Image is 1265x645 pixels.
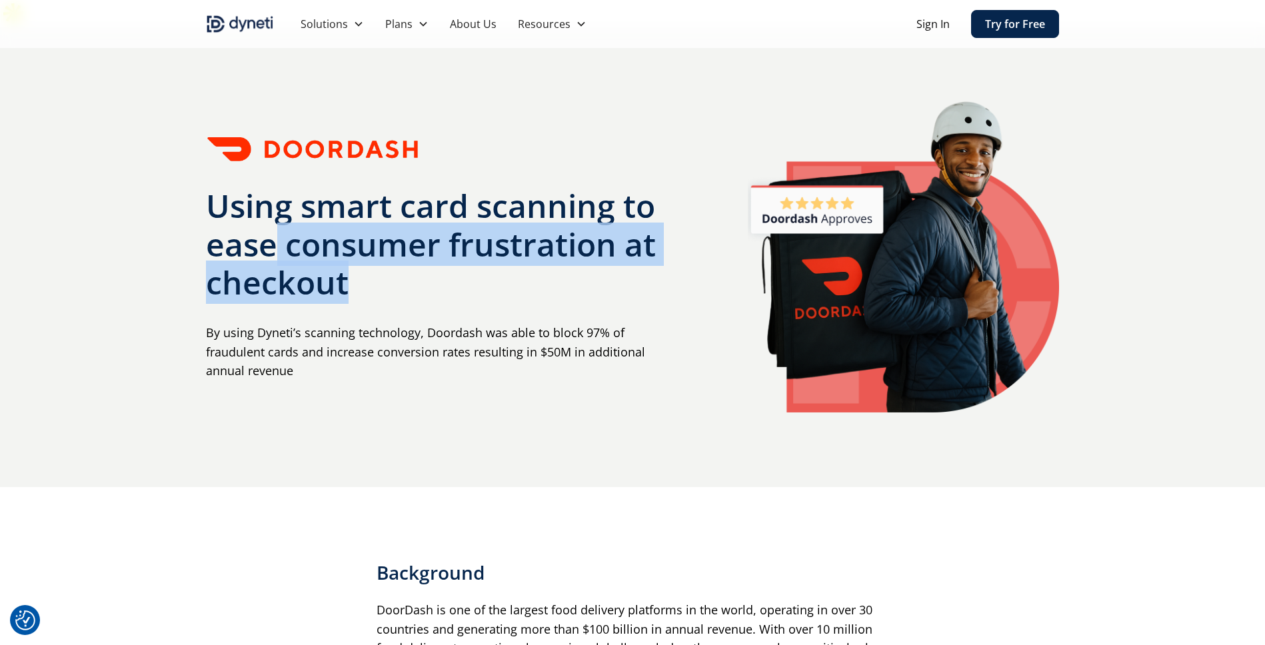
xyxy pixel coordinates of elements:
img: Dyneti indigo logo [206,13,274,35]
button: Consent Preferences [15,610,35,630]
img: A man smiling with a DoorDash delivery bag [748,101,1059,412]
img: Doordash [206,133,419,165]
h1: Using smart card scanning to ease consumer frustration at checkout [206,187,673,302]
a: Sign In [916,16,950,32]
div: Resources [518,16,571,32]
div: Plans [375,11,439,37]
img: Revisit consent button [15,610,35,630]
div: Solutions [301,16,348,32]
a: home [206,13,274,35]
a: Try for Free [971,10,1059,38]
h2: Background [377,562,888,584]
div: Plans [385,16,413,32]
div: Solutions [290,11,375,37]
p: By using Dyneti’s scanning technology, Doordash was able to block 97% of fraudulent cards and inc... [206,323,673,380]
